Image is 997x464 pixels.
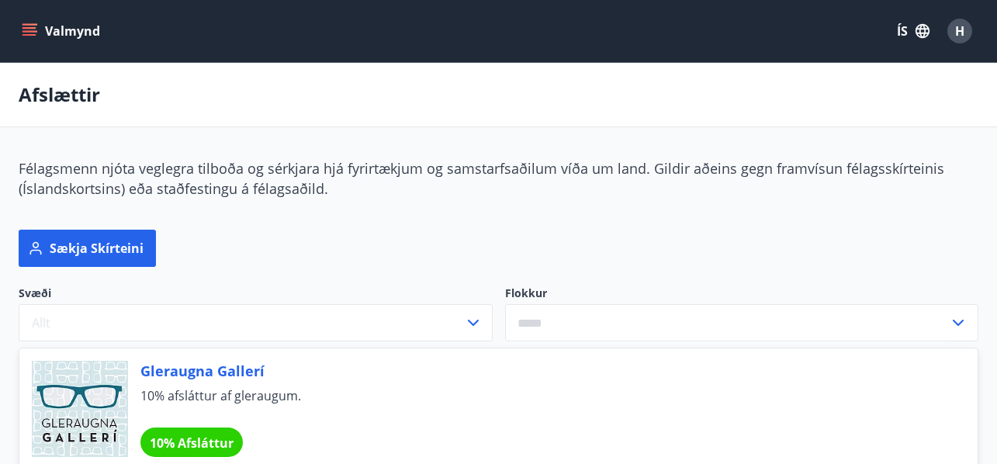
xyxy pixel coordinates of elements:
button: ÍS [888,17,938,45]
label: Flokkur [505,286,979,301]
button: Allt [19,304,493,341]
button: Sækja skírteini [19,230,156,267]
p: Afslættir [19,81,100,108]
button: menu [19,17,106,45]
span: Félagsmenn njóta veglegra tilboða og sérkjara hjá fyrirtækjum og samstarfsaðilum víða um land. Gi... [19,159,944,198]
span: Svæði [19,286,493,304]
button: H [941,12,978,50]
span: H [955,23,964,40]
span: Gleraugna Gallerí [140,361,940,381]
span: 10% afsláttur af gleraugum. [140,387,940,421]
span: 10% Afsláttur [150,435,234,452]
span: Allt [32,314,50,331]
